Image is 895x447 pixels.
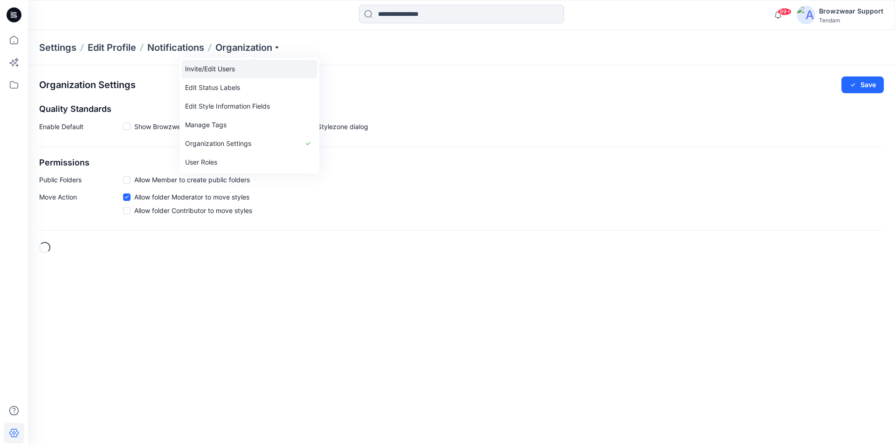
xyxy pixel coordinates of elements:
h2: Organization Settings [39,80,136,90]
p: Enable Default [39,122,123,135]
div: Tendam [819,17,883,24]
a: Manage Tags [181,116,317,134]
span: Allow folder Moderator to move styles [134,192,249,202]
a: User Roles [181,153,317,172]
p: Settings [39,41,76,54]
a: Organization Settings [181,134,317,153]
a: Edit Profile [88,41,136,54]
div: Browzwear Support [819,6,883,17]
p: Public Folders [39,175,123,185]
span: Allow Member to create public folders [134,175,250,185]
a: Edit Style Information Fields [181,97,317,116]
span: 99+ [778,8,792,15]
img: avatar [797,6,815,24]
a: Invite/Edit Users [181,60,317,78]
button: Save [841,76,884,93]
span: Allow folder Contributor to move styles [134,206,252,215]
p: Move Action [39,192,123,219]
span: Show Browzwear’s default quality standards in the Share to Stylezone dialog [134,122,368,131]
h2: Quality Standards [39,104,884,114]
a: Edit Status Labels [181,78,317,97]
h2: Permissions [39,158,884,168]
a: Notifications [147,41,204,54]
